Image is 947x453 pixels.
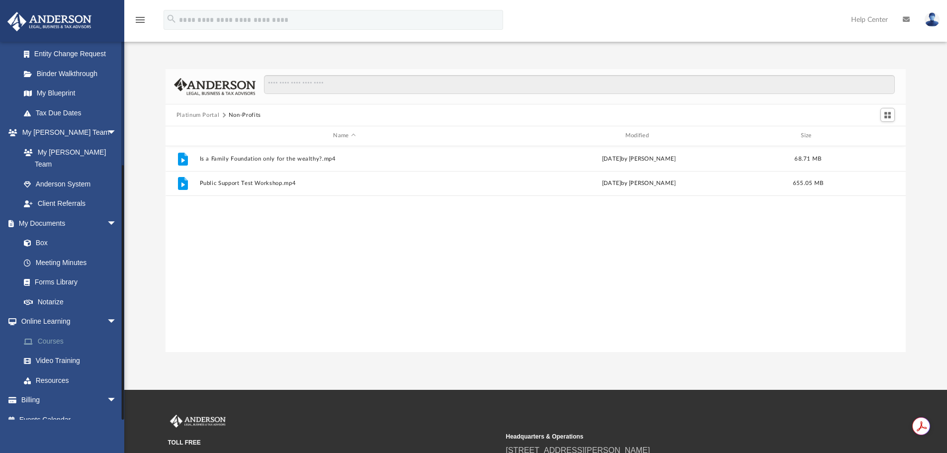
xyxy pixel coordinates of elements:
[7,312,132,332] a: Online Learningarrow_drop_down
[506,432,837,441] small: Headquarters & Operations
[229,111,261,120] button: Non-Profits
[14,233,122,253] a: Box
[494,179,783,188] div: [DATE] by [PERSON_NAME]
[7,410,132,430] a: Events Calendar
[7,213,127,233] a: My Documentsarrow_drop_down
[14,370,132,390] a: Resources
[166,146,906,352] div: grid
[925,12,940,27] img: User Pic
[264,75,895,94] input: Search files and folders
[793,181,823,186] span: 655.05 MB
[107,213,127,234] span: arrow_drop_down
[494,131,784,140] div: Modified
[199,180,489,186] button: Public Support Test Workshop.mp4
[788,131,828,140] div: Size
[170,131,195,140] div: id
[880,108,895,122] button: Switch to Grid View
[14,174,127,194] a: Anderson System
[794,156,821,161] span: 68.71 MB
[166,13,177,24] i: search
[14,253,127,272] a: Meeting Minutes
[134,14,146,26] i: menu
[7,123,127,143] a: My [PERSON_NAME] Teamarrow_drop_down
[14,103,132,123] a: Tax Due Dates
[7,390,132,410] a: Billingarrow_drop_down
[832,131,902,140] div: id
[107,390,127,411] span: arrow_drop_down
[107,123,127,143] span: arrow_drop_down
[14,292,127,312] a: Notarize
[14,44,132,64] a: Entity Change Request
[14,142,122,174] a: My [PERSON_NAME] Team
[14,64,132,84] a: Binder Walkthrough
[168,415,228,428] img: Anderson Advisors Platinum Portal
[199,131,489,140] div: Name
[494,154,783,163] div: [DATE] by [PERSON_NAME]
[134,19,146,26] a: menu
[14,351,127,371] a: Video Training
[176,111,220,120] button: Platinum Portal
[199,156,489,162] button: Is a Family Foundation only for the wealthy?.mp4
[168,438,499,447] small: TOLL FREE
[14,84,127,103] a: My Blueprint
[14,331,132,351] a: Courses
[4,12,94,31] img: Anderson Advisors Platinum Portal
[107,312,127,332] span: arrow_drop_down
[14,194,127,214] a: Client Referrals
[14,272,122,292] a: Forms Library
